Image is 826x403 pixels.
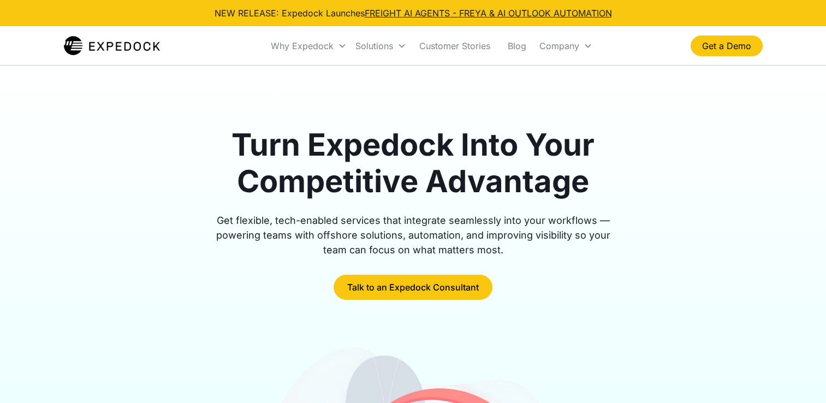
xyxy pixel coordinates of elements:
div: Company [535,27,597,64]
div: Why Expedock [266,27,351,64]
div: Solutions [355,40,393,51]
div: Get flexible, tech-enabled services that integrate seamlessly into your workflows — powering team... [204,213,623,257]
a: Talk to an Expedock Consultant [334,275,492,300]
div: Solutions [351,27,411,64]
div: Company [539,40,579,51]
img: Expedock Logo [64,35,161,57]
a: Blog [499,27,535,64]
div: NEW RELEASE: Expedock Launches [215,7,612,20]
div: Why Expedock [271,40,334,51]
a: FREIGHT AI AGENTS - FREYA & AI OUTLOOK AUTOMATION [365,8,612,19]
h1: Turn Expedock Into Your Competitive Advantage [204,127,623,200]
a: Get a Demo [691,35,763,56]
a: home [64,35,161,57]
a: Customer Stories [411,27,499,64]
